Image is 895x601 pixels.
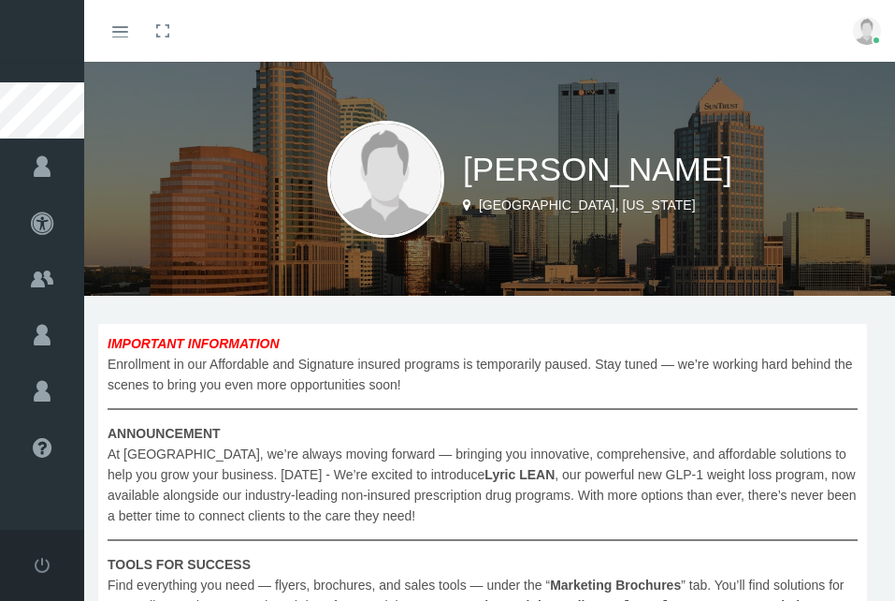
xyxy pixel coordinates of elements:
b: IMPORTANT INFORMATION [108,336,280,351]
img: user-placeholder.jpg [327,121,444,238]
b: Marketing Brochures [550,578,681,593]
span: [GEOGRAPHIC_DATA], [US_STATE] [479,198,696,213]
b: ANNOUNCEMENT [108,426,221,441]
span: [PERSON_NAME] [463,151,732,187]
b: TOOLS FOR SUCCESS [108,557,251,572]
b: Lyric LEAN [484,467,555,482]
img: user-placeholder.jpg [853,17,881,45]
